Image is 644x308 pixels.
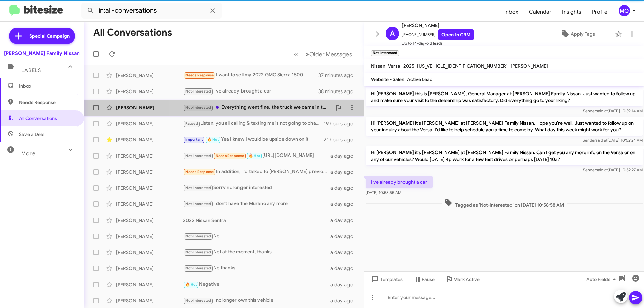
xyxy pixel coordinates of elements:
[581,273,624,285] button: Auto Fields
[183,184,330,192] div: Sorry no longer interested
[183,104,332,111] div: Everything went fine, the truck we came in to look at was already sold and nothing else fit into ...
[116,169,183,175] div: [PERSON_NAME]
[216,153,244,158] span: Needs Response
[185,298,211,303] span: Not-Interested
[330,217,359,224] div: a day ago
[318,72,359,79] div: 37 minutes ago
[408,273,440,285] button: Pause
[583,138,643,143] span: Sender [DATE] 10:52:24 AM
[290,47,302,61] button: Previous
[587,2,613,22] a: Profile
[116,72,183,79] div: [PERSON_NAME]
[183,281,330,288] div: Negative
[116,152,183,159] div: [PERSON_NAME]
[543,28,612,40] button: Apply Tags
[388,63,400,69] span: Versa
[185,202,211,206] span: Not-Interested
[183,297,330,304] div: I no longer own this vehicle
[402,40,474,47] span: Up to 14-day-old leads
[524,2,557,22] a: Calendar
[366,117,643,136] p: Hi [PERSON_NAME] it's [PERSON_NAME] at [PERSON_NAME] Family Nissan. Hope you're well. Just wanted...
[4,50,80,57] div: [PERSON_NAME] Family Nissan
[116,217,183,224] div: [PERSON_NAME]
[306,50,309,58] span: »
[422,273,435,285] span: Pause
[185,121,198,126] span: Paused
[330,281,359,288] div: a day ago
[19,99,76,106] span: Needs Response
[249,153,260,158] span: 🔥 Hot
[116,185,183,191] div: [PERSON_NAME]
[330,233,359,240] div: a day ago
[309,51,352,58] span: Older Messages
[185,282,197,287] span: 🔥 Hot
[9,28,75,44] a: Special Campaign
[324,120,359,127] div: 19 hours ago
[366,87,643,106] p: Hi [PERSON_NAME] this is [PERSON_NAME], General Manager at [PERSON_NAME] Family Nissan. Just want...
[185,250,211,254] span: Not-Interested
[499,2,524,22] span: Inbox
[330,152,359,159] div: a day ago
[116,249,183,256] div: [PERSON_NAME]
[116,88,183,95] div: [PERSON_NAME]
[21,67,41,73] span: Labels
[370,273,403,285] span: Templates
[116,201,183,207] div: [PERSON_NAME]
[21,150,35,157] span: More
[81,3,222,19] input: Search
[330,201,359,207] div: a day ago
[302,47,356,61] button: Next
[183,71,318,79] div: I want to sell my 2022 GMC Sierra 1500....
[185,186,211,190] span: Not-Interested
[183,200,330,208] div: I don't have the Murano any more
[366,146,643,165] p: Hi [PERSON_NAME] it's [PERSON_NAME] at [PERSON_NAME] Family Nissan. Can I get you any more info o...
[183,136,324,143] div: Yea I knew I would be upside down on it
[366,190,401,195] span: [DATE] 10:58:55 AM
[586,273,619,285] span: Auto Fields
[116,297,183,304] div: [PERSON_NAME]
[183,232,330,240] div: No
[364,273,408,285] button: Templates
[116,233,183,240] div: [PERSON_NAME]
[619,5,630,16] div: MQ
[371,63,385,69] span: Nissan
[583,108,643,113] span: Sender [DATE] 10:39:14 AM
[596,167,608,172] span: said at
[207,137,219,142] span: 🔥 Hot
[183,264,330,272] div: No thanks
[453,273,480,285] span: Mark Active
[294,50,298,58] span: «
[318,88,359,95] div: 38 minutes ago
[19,115,57,122] span: All Conversations
[511,63,548,69] span: [PERSON_NAME]
[330,265,359,272] div: a day ago
[116,281,183,288] div: [PERSON_NAME]
[185,105,211,110] span: Not-Interested
[93,27,172,38] h1: All Conversations
[407,76,433,82] span: Active Lead
[116,265,183,272] div: [PERSON_NAME]
[440,273,485,285] button: Mark Active
[183,168,330,176] div: In addition, I'd talked to [PERSON_NAME] previously.
[29,33,70,39] span: Special Campaign
[557,2,587,22] a: Insights
[417,63,508,69] span: [US_VEHICLE_IDENTIFICATION_NUMBER]
[442,199,567,208] span: Tagged as 'Not-Interested' on [DATE] 10:58:58 AM
[185,137,203,142] span: Important
[183,87,318,95] div: I ve already brought a car
[596,108,608,113] span: said at
[330,169,359,175] div: a day ago
[324,136,359,143] div: 21 hours ago
[116,120,183,127] div: [PERSON_NAME]
[403,63,414,69] span: 2025
[185,153,211,158] span: Not-Interested
[185,89,211,94] span: Not-Interested
[116,136,183,143] div: [PERSON_NAME]
[366,176,433,188] p: I ve already brought a car
[402,29,474,40] span: [PHONE_NUMBER]
[596,138,607,143] span: said at
[185,73,214,77] span: Needs Response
